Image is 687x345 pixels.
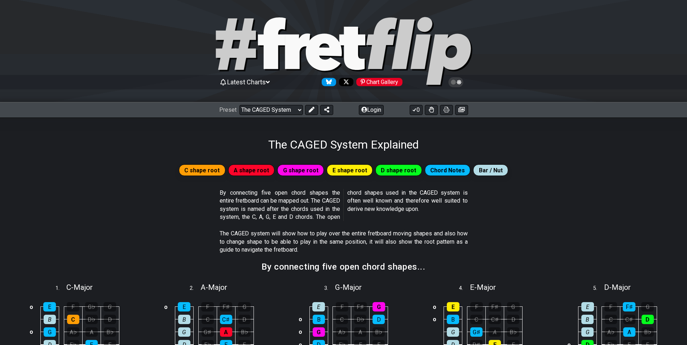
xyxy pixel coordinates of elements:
[283,165,318,176] span: G shape root
[43,302,56,311] div: E
[470,283,496,292] span: E - Major
[604,283,631,292] span: D - Major
[190,284,201,292] span: 2 .
[238,315,251,324] div: D
[489,315,501,324] div: C♯
[220,230,468,254] p: The CAGED system will show how to play over the entire fretboard moving shapes and also how to ch...
[324,284,335,292] span: 3 .
[305,105,318,115] button: Edit Preset
[336,315,348,324] div: C
[359,105,384,115] button: Login
[184,165,220,176] span: C shape root
[178,327,190,337] div: G
[489,327,501,337] div: A
[219,106,237,113] span: Preset
[296,326,305,338] td: o
[356,78,402,86] div: Chart Gallery
[162,301,170,313] td: o
[447,302,459,311] div: E
[410,105,423,115] button: 0
[333,165,367,176] span: E shape root
[430,301,439,313] td: o
[641,302,654,311] div: G
[373,327,385,337] div: B♭
[479,165,503,176] span: Bar / Nut
[261,263,425,271] h2: By connecting five open chord shapes...
[623,302,635,311] div: F♯
[353,78,402,86] a: #fretflip at Pinterest
[220,302,232,311] div: F♯
[234,165,269,176] span: A shape root
[85,302,98,311] div: G♭
[319,78,336,86] a: Follow #fretflip at Bluesky
[642,327,654,337] div: B♭
[296,313,305,326] td: o
[320,105,333,115] button: Share Preset
[67,315,79,324] div: C
[581,315,594,324] div: B
[201,283,227,292] span: A - Major
[447,327,459,337] div: G
[238,327,251,337] div: B♭
[335,283,362,292] span: G - Major
[44,315,56,324] div: B
[507,327,519,337] div: B♭
[268,138,419,151] h1: The CAGED System Explained
[202,315,214,324] div: C
[44,327,56,337] div: G
[581,302,594,311] div: E
[507,302,520,311] div: G
[67,302,79,311] div: F
[27,326,36,338] td: o
[220,327,232,337] div: A
[56,284,66,292] span: 1 .
[67,327,79,337] div: A♭
[452,79,460,85] span: Toggle light / dark theme
[373,315,385,324] div: D
[85,315,98,324] div: D♭
[336,327,348,337] div: A♭
[470,315,483,324] div: C
[470,327,483,337] div: G♯
[470,302,483,311] div: F
[238,302,251,311] div: G
[605,315,617,324] div: C
[104,315,116,324] div: D
[455,105,468,115] button: Create image
[489,302,501,311] div: F♯
[381,165,416,176] span: D shape root
[227,78,266,86] span: Latest Charts
[623,315,635,324] div: C♯
[66,283,93,292] span: C - Major
[201,302,214,311] div: F
[239,105,303,115] select: Preset
[202,327,214,337] div: G♯
[459,284,470,292] span: 4 .
[642,315,654,324] div: D
[430,165,465,176] span: Chord Notes
[313,315,325,324] div: B
[507,315,519,324] div: D
[354,302,367,311] div: F♯
[336,302,348,311] div: F
[581,327,594,337] div: G
[447,315,459,324] div: B
[312,302,325,311] div: E
[27,301,36,313] td: o
[313,327,325,337] div: G
[623,327,635,337] div: A
[604,302,617,311] div: F
[336,78,353,86] a: Follow #fretflip at X
[440,105,453,115] button: Print
[178,302,190,311] div: E
[430,313,439,326] td: o
[104,327,116,337] div: B♭
[220,315,232,324] div: C♯
[220,189,468,221] p: By connecting five open chord shapes the entire fretboard can be mapped out. The CAGED system is ...
[354,327,366,337] div: A
[85,327,98,337] div: A
[593,284,604,292] span: 5 .
[104,302,116,311] div: G
[425,105,438,115] button: Toggle Dexterity for all fretkits
[354,315,366,324] div: D♭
